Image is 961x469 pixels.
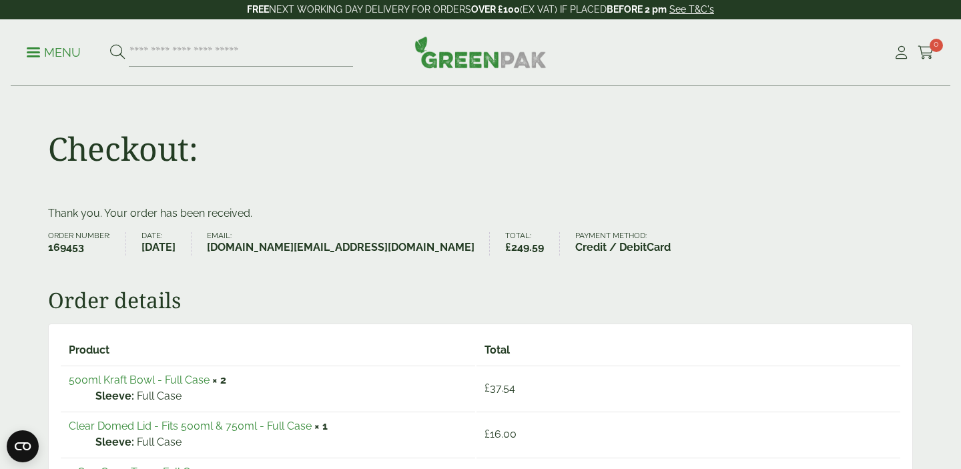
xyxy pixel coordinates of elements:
[505,241,544,254] bdi: 249.59
[48,129,198,168] h1: Checkout:
[485,382,490,394] span: £
[485,428,517,440] bdi: 16.00
[69,374,210,386] a: 500ml Kraft Bowl - Full Case
[930,39,943,52] span: 0
[247,4,269,15] strong: FREE
[476,336,900,364] th: Total
[575,232,686,256] li: Payment method:
[48,205,913,221] p: Thank you. Your order has been received.
[207,232,491,256] li: Email:
[485,428,490,440] span: £
[207,240,474,256] strong: [DOMAIN_NAME][EMAIL_ADDRESS][DOMAIN_NAME]
[27,45,81,58] a: Menu
[485,382,515,394] bdi: 37.54
[212,374,226,386] strong: × 2
[669,4,714,15] a: See T&C's
[471,4,520,15] strong: OVER £100
[893,46,910,59] i: My Account
[95,388,134,404] strong: Sleeve:
[95,434,467,450] p: Full Case
[141,240,176,256] strong: [DATE]
[918,46,934,59] i: Cart
[48,232,126,256] li: Order number:
[414,36,547,68] img: GreenPak Supplies
[505,241,511,254] span: £
[141,232,192,256] li: Date:
[95,388,467,404] p: Full Case
[48,240,110,256] strong: 169453
[48,288,913,313] h2: Order details
[27,45,81,61] p: Menu
[61,336,475,364] th: Product
[95,434,134,450] strong: Sleeve:
[575,240,671,256] strong: Credit / DebitCard
[607,4,667,15] strong: BEFORE 2 pm
[918,43,934,63] a: 0
[7,430,39,462] button: Open CMP widget
[314,420,328,432] strong: × 1
[505,232,560,256] li: Total:
[69,420,312,432] a: Clear Domed Lid - Fits 500ml & 750ml - Full Case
